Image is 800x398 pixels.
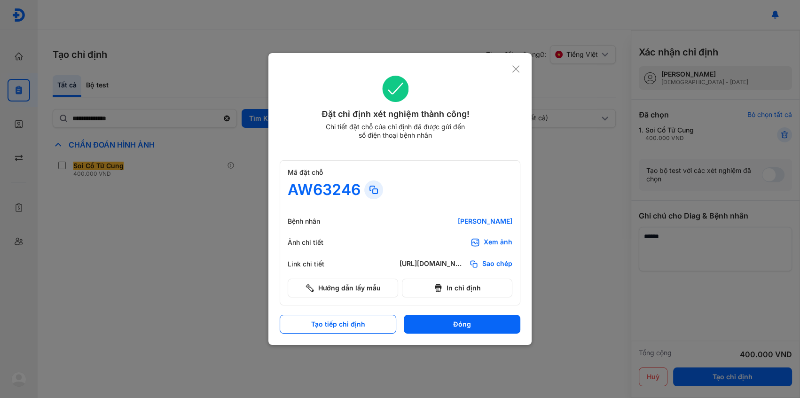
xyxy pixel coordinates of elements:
[288,260,344,268] div: Link chi tiết
[482,259,512,269] span: Sao chép
[322,123,469,140] div: Chi tiết đặt chỗ của chỉ định đã được gửi đến số điện thoại bệnh nhân
[402,279,512,297] button: In chỉ định
[400,217,512,226] div: [PERSON_NAME]
[484,238,512,247] div: Xem ảnh
[400,259,465,269] div: [URL][DOMAIN_NAME]
[280,108,511,121] div: Đặt chỉ định xét nghiệm thành công!
[280,315,396,334] button: Tạo tiếp chỉ định
[288,217,344,226] div: Bệnh nhân
[288,279,398,297] button: Hướng dẫn lấy mẫu
[404,315,520,334] button: Đóng
[288,168,512,177] div: Mã đặt chỗ
[288,180,361,199] div: AW63246
[288,238,344,247] div: Ảnh chi tiết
